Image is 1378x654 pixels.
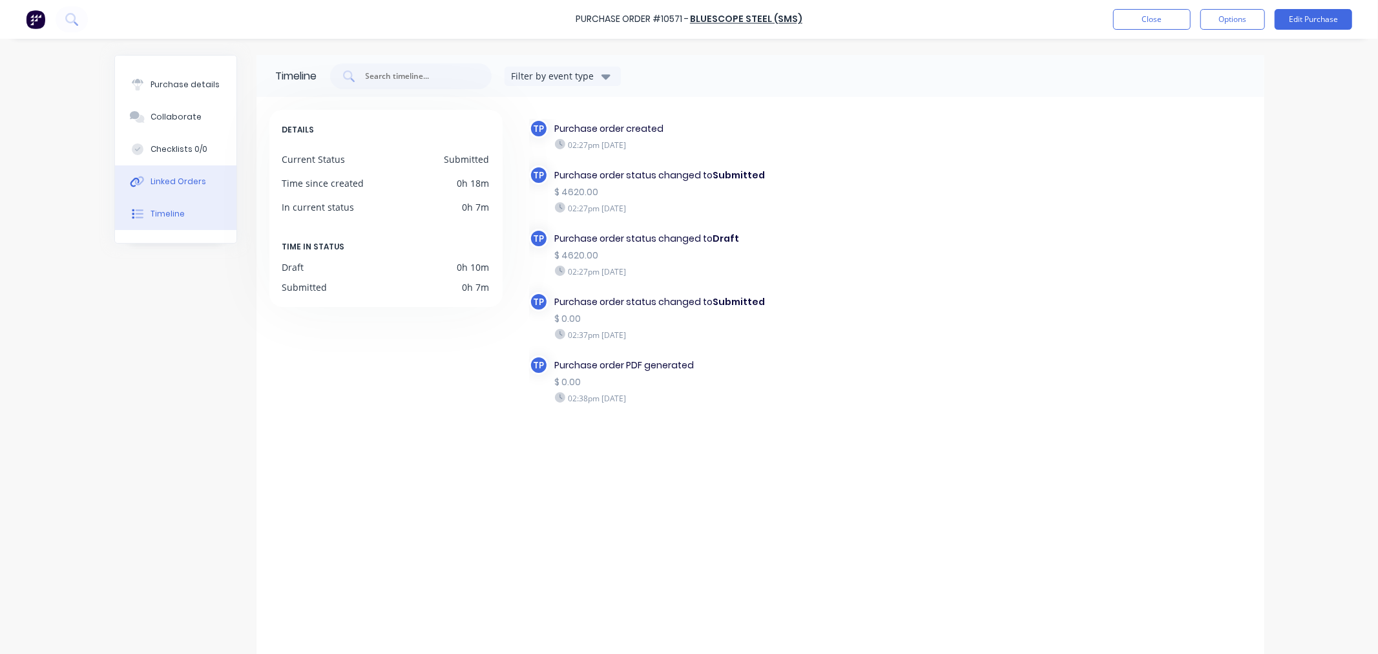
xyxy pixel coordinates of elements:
[713,169,766,182] b: Submitted
[364,70,472,83] input: Search timeline...
[1200,9,1265,30] button: Options
[276,69,317,84] div: Timeline
[529,229,548,248] div: TP
[463,280,490,294] div: 0h 7m
[555,122,889,136] div: Purchase order created
[115,101,236,133] button: Collaborate
[282,260,304,274] div: Draft
[529,165,548,185] div: TP
[505,67,621,86] button: Filter by event type
[555,202,889,214] div: 02:27pm [DATE]
[555,359,889,372] div: Purchase order PDF generated
[529,292,548,311] div: TP
[1275,9,1352,30] button: Edit Purchase
[457,260,490,274] div: 0h 10m
[555,392,889,404] div: 02:38pm [DATE]
[115,69,236,101] button: Purchase details
[26,10,45,29] img: Factory
[151,111,202,123] div: Collaborate
[512,69,598,83] div: Filter by event type
[151,79,220,90] div: Purchase details
[282,240,345,254] span: TIME IN STATUS
[555,249,889,262] div: $ 4620.00
[282,153,346,166] div: Current Status
[151,143,207,155] div: Checklists 0/0
[115,165,236,198] button: Linked Orders
[282,280,328,294] div: Submitted
[690,13,802,26] a: Bluescope Steel (Sms)
[151,208,185,220] div: Timeline
[555,295,889,309] div: Purchase order status changed to
[713,295,766,308] b: Submitted
[529,119,548,138] div: TP
[463,200,490,214] div: 0h 7m
[713,232,740,245] b: Draft
[457,176,490,190] div: 0h 18m
[576,13,689,26] div: Purchase Order #10571 -
[555,185,889,199] div: $ 4620.00
[444,153,490,166] div: Submitted
[282,123,315,137] span: DETAILS
[115,198,236,230] button: Timeline
[151,176,206,187] div: Linked Orders
[1113,9,1191,30] button: Close
[282,176,364,190] div: Time since created
[555,232,889,246] div: Purchase order status changed to
[555,329,889,341] div: 02:37pm [DATE]
[555,266,889,277] div: 02:27pm [DATE]
[555,312,889,326] div: $ 0.00
[282,200,355,214] div: In current status
[529,355,548,375] div: TP
[555,375,889,389] div: $ 0.00
[555,139,889,151] div: 02:27pm [DATE]
[555,169,889,182] div: Purchase order status changed to
[115,133,236,165] button: Checklists 0/0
